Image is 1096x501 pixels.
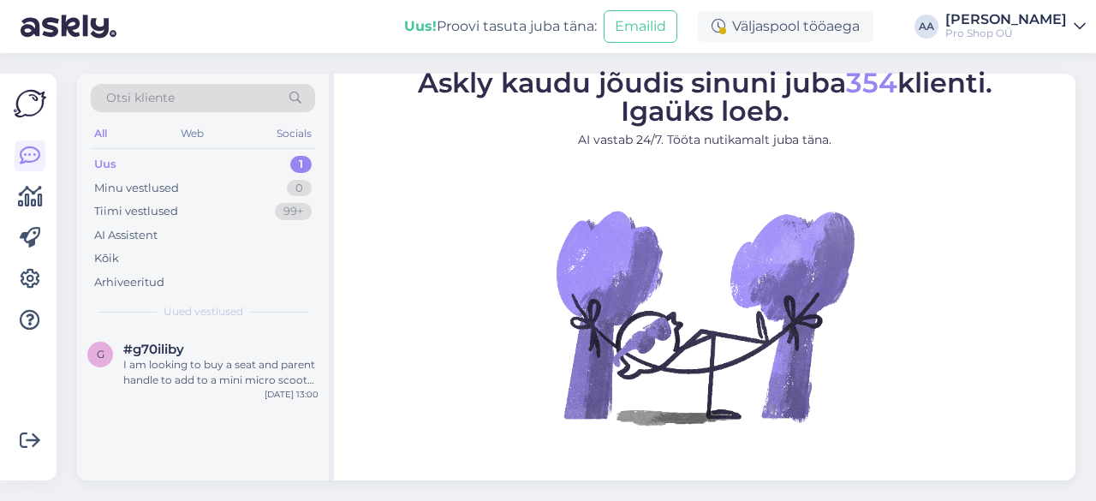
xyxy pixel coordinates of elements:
span: Uued vestlused [164,304,243,319]
img: No Chat active [551,163,859,471]
div: 1 [290,156,312,173]
div: Web [177,122,207,145]
b: Uus! [404,18,437,34]
button: Emailid [604,10,677,43]
div: 99+ [275,203,312,220]
span: Otsi kliente [106,89,175,107]
div: Arhiveeritud [94,274,164,291]
div: [DATE] 13:00 [265,388,319,401]
p: AI vastab 24/7. Tööta nutikamalt juba täna. [418,131,992,149]
a: [PERSON_NAME]Pro Shop OÜ [945,13,1086,40]
div: AA [914,15,938,39]
div: Uus [94,156,116,173]
span: g [97,348,104,361]
div: Socials [273,122,315,145]
div: Väljaspool tööaega [698,11,873,42]
span: #g70iliby [123,342,184,357]
div: [PERSON_NAME] [945,13,1067,27]
div: AI Assistent [94,227,158,244]
div: I am looking to buy a seat and parent handle to add to a mini micro scooter which we already have [123,357,319,388]
div: Proovi tasuta juba täna: [404,16,597,37]
div: 0 [287,180,312,197]
div: Kõik [94,250,119,267]
span: Askly kaudu jõudis sinuni juba klienti. Igaüks loeb. [418,66,992,128]
span: 354 [846,66,897,99]
div: Minu vestlused [94,180,179,197]
div: Pro Shop OÜ [945,27,1067,40]
img: Askly Logo [14,87,46,120]
div: All [91,122,110,145]
div: Tiimi vestlused [94,203,178,220]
